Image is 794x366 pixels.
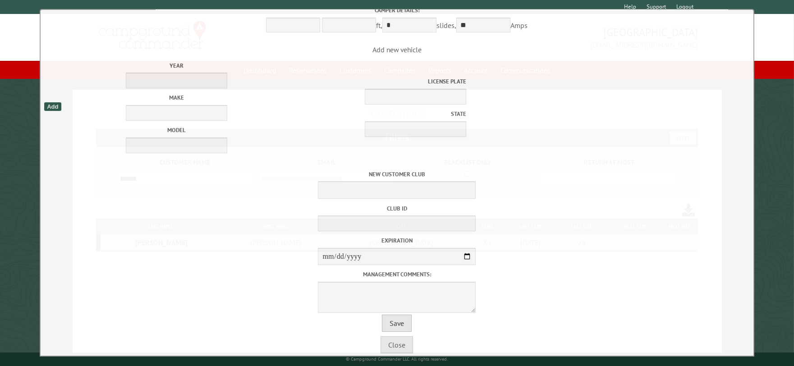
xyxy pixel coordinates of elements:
[382,315,412,332] button: Save
[44,102,61,111] div: Add
[81,126,272,134] label: Model
[43,236,751,245] label: Expiration
[43,6,751,34] div: ft, slides, Amps
[81,61,272,70] label: Year
[81,93,272,102] label: Make
[43,170,751,178] label: New customer club
[275,77,466,86] label: License Plate
[346,356,448,362] small: © Campground Commander LLC. All rights reserved.
[381,336,413,353] button: Close
[43,270,751,279] label: Management comments:
[43,204,751,213] label: Club ID
[43,45,751,159] span: Add new vehicle
[43,6,751,14] label: Camper details:
[275,110,466,118] label: State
